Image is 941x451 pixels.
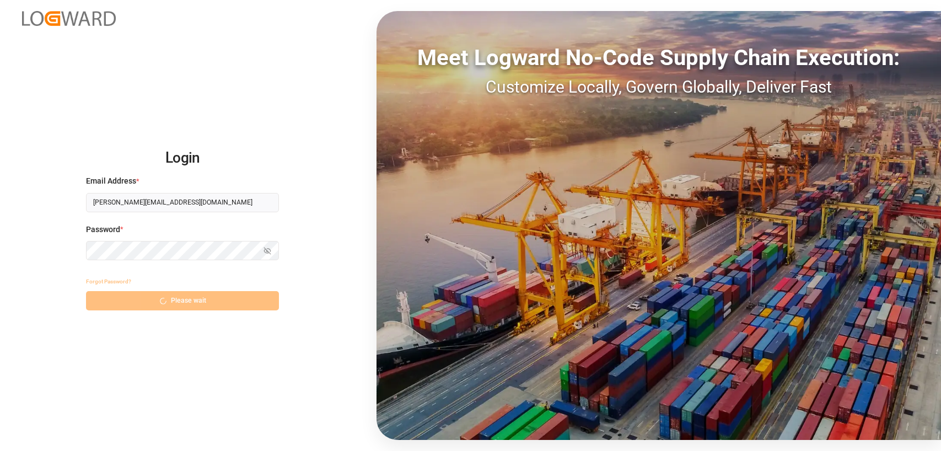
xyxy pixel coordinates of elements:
div: Meet Logward No-Code Supply Chain Execution: [377,41,941,74]
img: Logward_new_orange.png [22,11,116,26]
span: Email Address [86,175,136,187]
h2: Login [86,141,279,176]
span: Password [86,224,120,235]
input: Enter your email [86,193,279,212]
div: Customize Locally, Govern Globally, Deliver Fast [377,74,941,99]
